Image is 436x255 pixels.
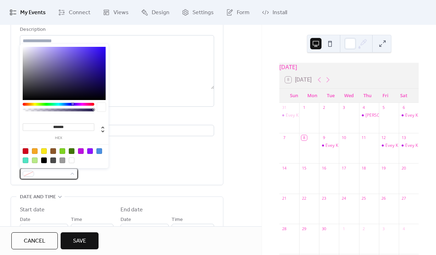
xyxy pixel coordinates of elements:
div: 19 [381,165,386,171]
div: 8 [301,135,307,140]
div: #50E3C2 [23,157,28,163]
div: [DATE] [279,63,419,71]
div: 20 [401,165,406,171]
div: 30 [321,226,326,231]
div: 17 [341,165,346,171]
div: Evey K at Cherry Creek Market [399,143,419,149]
div: 2 [361,226,367,231]
div: Evey K At [GEOGRAPHIC_DATA] [325,143,387,149]
span: Date and time [20,193,56,201]
div: Evey K at [GEOGRAPHIC_DATA] [286,112,347,118]
div: Wed [340,89,358,103]
div: 3 [341,105,346,110]
button: Save [61,232,99,249]
div: #F8E71C [41,148,47,154]
div: 1 [341,226,346,231]
div: Location [20,115,213,124]
div: 28 [281,226,287,231]
span: Form [237,9,250,17]
span: My Events [20,9,46,17]
div: 16 [321,165,326,171]
a: Design [136,3,175,22]
a: My Events [4,3,51,22]
div: #F5A623 [32,148,38,154]
a: Connect [53,3,96,22]
div: Start date [20,206,45,214]
div: Evey K at Bellview Station [279,112,299,118]
span: Design [152,9,169,17]
div: 10 [341,135,346,140]
div: Description [20,26,213,34]
div: 24 [341,196,346,201]
div: Sun [285,89,303,103]
a: Install [257,3,292,22]
div: Evey K at Cherry Creek Market [399,112,419,118]
button: Cancel [11,232,58,249]
span: Cancel [24,237,45,245]
span: Settings [192,9,214,17]
div: 22 [301,196,307,201]
div: 23 [321,196,326,201]
div: #000000 [41,157,47,163]
div: 9 [321,135,326,140]
div: End date [121,206,143,214]
div: 3 [381,226,386,231]
span: Save [73,237,86,245]
div: #FFFFFF [69,157,74,163]
div: 2 [321,105,326,110]
div: #417505 [69,148,74,154]
div: 26 [381,196,386,201]
span: Date [121,216,131,224]
div: #4A90E2 [96,148,102,154]
div: #8B572A [50,148,56,154]
div: 1 [301,105,307,110]
div: 25 [361,196,367,201]
div: 18 [361,165,367,171]
span: Time [172,216,183,224]
div: Evey K At Evergreen Market [319,143,339,149]
div: Tue [322,89,340,103]
div: 14 [281,165,287,171]
div: 4 [401,226,406,231]
div: Fri [376,89,395,103]
span: Date [20,216,30,224]
div: 31 [281,105,287,110]
a: Form [221,3,255,22]
a: Settings [177,3,219,22]
div: #D0021B [23,148,28,154]
div: 21 [281,196,287,201]
div: #B8E986 [32,157,38,163]
div: #9013FE [87,148,93,154]
div: #7ED321 [60,148,65,154]
div: 4 [361,105,367,110]
div: #9B9B9B [60,157,65,163]
div: Sat [395,89,413,103]
span: Views [113,9,129,17]
label: hex [23,136,94,140]
div: 11 [361,135,367,140]
div: Evey K At Back East Home 5th Anniversary Party [379,143,399,149]
div: 13 [401,135,406,140]
div: #BD10E0 [78,148,84,154]
div: 15 [301,165,307,171]
div: 5 [381,105,386,110]
a: Views [97,3,134,22]
div: 12 [381,135,386,140]
div: Evey K at Aspen Grove [359,112,379,118]
div: 7 [281,135,287,140]
span: Time [71,216,82,224]
div: 27 [401,196,406,201]
div: #4A4A4A [50,157,56,163]
div: Thu [358,89,376,103]
div: 6 [401,105,406,110]
span: Install [273,9,287,17]
div: 29 [301,226,307,231]
span: Connect [69,9,90,17]
div: Mon [303,89,322,103]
